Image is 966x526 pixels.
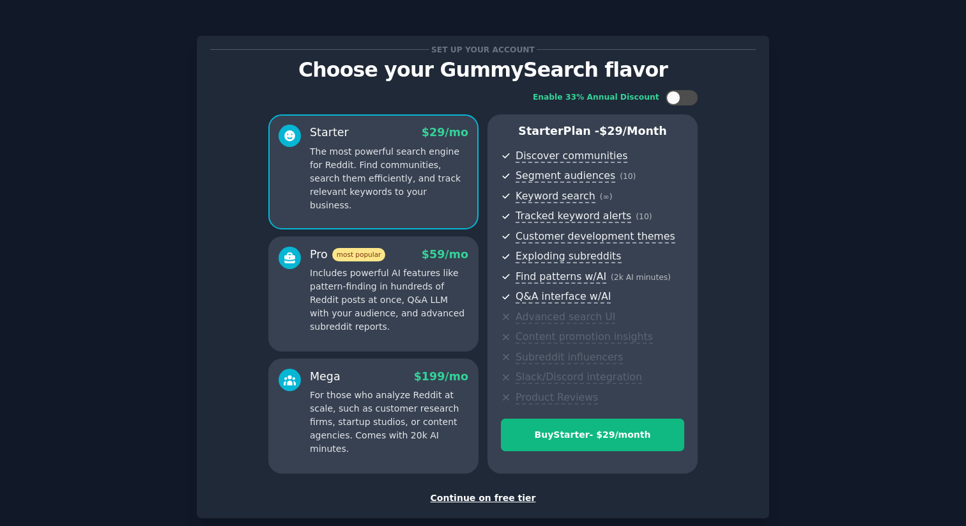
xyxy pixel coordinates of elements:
span: $ 199 /mo [414,370,468,383]
span: ( 10 ) [636,212,652,221]
div: Buy Starter - $ 29 /month [502,428,684,442]
div: Pro [310,247,385,263]
p: Includes powerful AI features like pattern-finding in hundreds of Reddit posts at once, Q&A LLM w... [310,267,468,334]
span: Discover communities [516,150,627,163]
span: most popular [332,248,386,261]
span: Segment audiences [516,169,615,183]
p: For those who analyze Reddit at scale, such as customer research firms, startup studios, or conte... [310,389,468,456]
span: Subreddit influencers [516,351,623,364]
span: Set up your account [429,43,537,56]
p: Choose your GummySearch flavor [210,59,756,81]
button: BuyStarter- $29/month [501,419,684,451]
p: The most powerful search engine for Reddit. Find communities, search them efficiently, and track ... [310,145,468,212]
span: Exploding subreddits [516,250,621,263]
div: Continue on free tier [210,491,756,505]
span: ( 10 ) [620,172,636,181]
span: Product Reviews [516,391,598,405]
span: $ 29 /month [599,125,667,137]
span: ( ∞ ) [600,192,613,201]
span: Q&A interface w/AI [516,290,611,304]
div: Starter [310,125,349,141]
span: Content promotion insights [516,330,653,344]
span: Tracked keyword alerts [516,210,631,223]
p: Starter Plan - [501,123,684,139]
span: Slack/Discord integration [516,371,642,384]
span: Advanced search UI [516,311,615,324]
span: Find patterns w/AI [516,270,606,284]
span: Customer development themes [516,230,675,244]
div: Mega [310,369,341,385]
span: $ 29 /mo [422,126,468,139]
span: ( 2k AI minutes ) [611,273,671,282]
span: Keyword search [516,190,595,203]
div: Enable 33% Annual Discount [533,92,659,104]
span: $ 59 /mo [422,248,468,261]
